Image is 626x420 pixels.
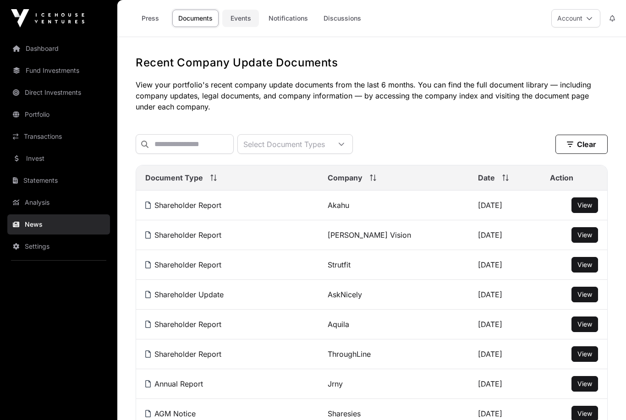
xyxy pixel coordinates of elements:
button: Clear [555,135,608,154]
a: AGM Notice [145,409,196,418]
a: Shareholder Report [145,349,221,359]
a: View [577,201,592,210]
a: Notifications [263,10,314,27]
a: Press [132,10,169,27]
a: Fund Investments [7,60,110,81]
span: Company [328,172,362,183]
p: View your portfolio's recent company update documents from the last 6 months. You can find the fu... [136,79,608,112]
iframe: Chat Widget [580,376,626,420]
a: Shareholder Report [145,320,221,329]
img: Icehouse Ventures Logo [11,9,84,27]
a: Portfolio [7,104,110,125]
td: [DATE] [469,191,541,220]
a: Jrny [328,379,343,388]
button: View [571,376,598,392]
button: View [571,316,598,332]
span: View [577,201,592,209]
span: View [577,231,592,239]
a: Aquila [328,320,349,329]
a: Documents [172,10,219,27]
button: View [571,257,598,273]
a: Strutfit [328,260,351,269]
a: View [577,349,592,359]
span: View [577,380,592,387]
td: [DATE] [469,280,541,310]
a: Analysis [7,192,110,213]
a: Statements [7,170,110,191]
a: Shareholder Update [145,290,224,299]
a: News [7,214,110,235]
a: View [577,379,592,388]
span: Action [550,172,573,183]
span: Document Type [145,172,203,183]
a: ThroughLine [328,349,371,359]
span: View [577,320,592,328]
a: Events [222,10,259,27]
td: [DATE] [469,220,541,250]
h1: Recent Company Update Documents [136,55,608,70]
a: AskNicely [328,290,362,299]
a: Annual Report [145,379,203,388]
span: Date [478,172,495,183]
button: View [571,197,598,213]
a: View [577,409,592,418]
a: Shareholder Report [145,260,221,269]
td: [DATE] [469,250,541,280]
span: View [577,290,592,298]
a: View [577,290,592,299]
a: Discussions [318,10,367,27]
button: View [571,227,598,243]
button: View [571,346,598,362]
a: Dashboard [7,38,110,59]
a: Shareholder Report [145,230,221,240]
a: Invest [7,148,110,169]
span: View [577,350,592,358]
a: Transactions [7,126,110,147]
a: View [577,230,592,240]
a: Akahu [328,201,349,210]
span: View [577,261,592,268]
a: Sharesies [328,409,361,418]
td: [DATE] [469,310,541,339]
button: View [571,287,598,302]
td: [DATE] [469,339,541,369]
a: View [577,320,592,329]
a: View [577,260,592,269]
span: View [577,409,592,417]
a: [PERSON_NAME] Vision [328,230,411,240]
a: Direct Investments [7,82,110,103]
td: [DATE] [469,369,541,399]
button: Account [551,9,600,27]
a: Shareholder Report [145,201,221,210]
div: Select Document Types [238,135,330,153]
a: Settings [7,236,110,256]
